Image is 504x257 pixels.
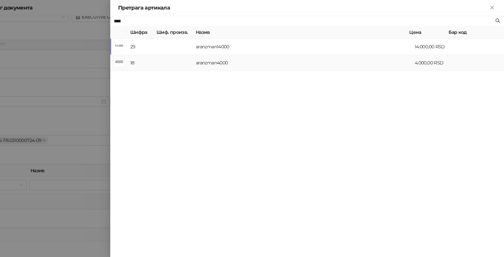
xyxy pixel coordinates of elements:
td: aranzman14000 [193,39,412,55]
td: 4.000,00 RSD [412,55,451,71]
td: 18 [128,55,154,71]
td: 14.000,00 RSD [412,39,451,55]
div: Претрага артикала [118,4,488,12]
th: Назив [193,26,407,39]
th: Шиф. произв. [154,26,193,39]
td: 29 [128,39,154,55]
button: Close [488,4,496,12]
th: Бар код [446,26,498,39]
th: Цена [407,26,446,39]
th: Шифра [128,26,154,39]
td: aranzman4000 [193,55,412,71]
